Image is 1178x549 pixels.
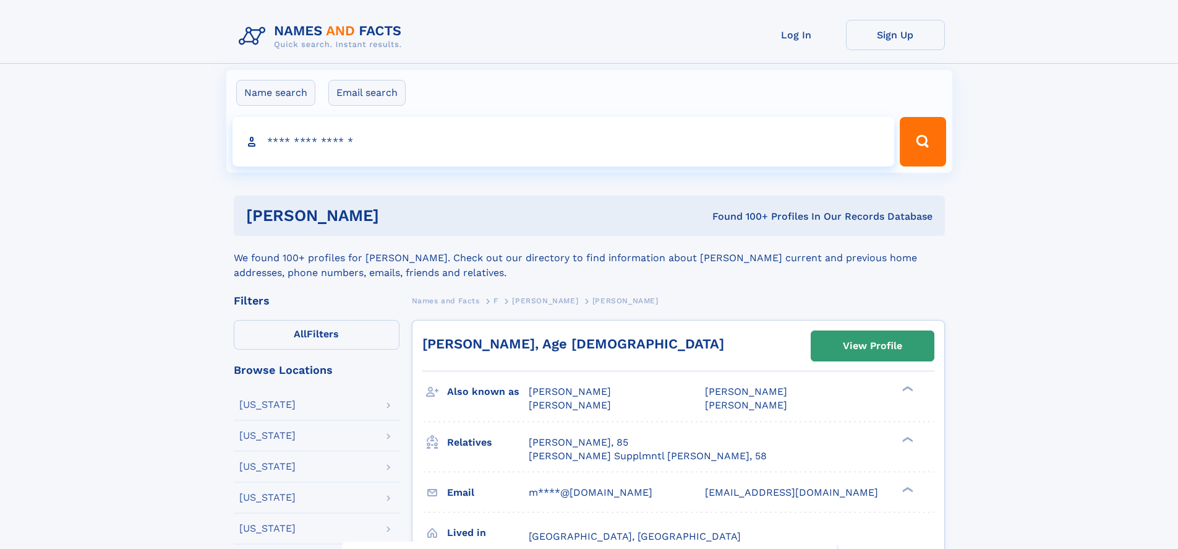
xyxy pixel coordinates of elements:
a: F [493,293,498,308]
div: We found 100+ profiles for [PERSON_NAME]. Check out our directory to find information about [PERS... [234,236,945,280]
div: [US_STATE] [239,493,296,503]
h3: Lived in [447,522,529,543]
div: [US_STATE] [239,400,296,410]
h1: [PERSON_NAME] [246,208,546,223]
span: [PERSON_NAME] [592,296,659,305]
a: [PERSON_NAME], Age [DEMOGRAPHIC_DATA] [422,336,724,352]
span: [GEOGRAPHIC_DATA], [GEOGRAPHIC_DATA] [529,530,741,542]
a: Names and Facts [412,293,480,308]
div: [US_STATE] [239,524,296,534]
span: [PERSON_NAME] [529,399,611,411]
div: ❯ [899,485,914,493]
span: [PERSON_NAME] [705,399,787,411]
div: ❯ [899,435,914,443]
span: F [493,296,498,305]
div: View Profile [843,332,902,360]
a: Sign Up [846,20,945,50]
a: [PERSON_NAME] Supplmntl [PERSON_NAME], 58 [529,449,767,463]
div: [US_STATE] [239,431,296,441]
div: Browse Locations [234,365,399,376]
a: [PERSON_NAME], 85 [529,436,628,449]
span: [EMAIL_ADDRESS][DOMAIN_NAME] [705,486,878,498]
span: [PERSON_NAME] [529,386,611,397]
label: Email search [328,80,406,106]
label: Filters [234,320,399,350]
span: [PERSON_NAME] [705,386,787,397]
button: Search Button [900,117,945,166]
a: [PERSON_NAME] [512,293,578,308]
img: Logo Names and Facts [234,20,412,53]
div: ❯ [899,385,914,393]
input: search input [233,117,895,166]
h3: Email [447,482,529,503]
h3: Also known as [447,381,529,402]
h3: Relatives [447,432,529,453]
label: Name search [236,80,315,106]
div: Filters [234,295,399,306]
a: Log In [747,20,846,50]
a: View Profile [811,331,934,361]
span: All [294,328,307,340]
span: [PERSON_NAME] [512,296,578,305]
div: Found 100+ Profiles In Our Records Database [545,210,933,223]
div: [US_STATE] [239,462,296,472]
